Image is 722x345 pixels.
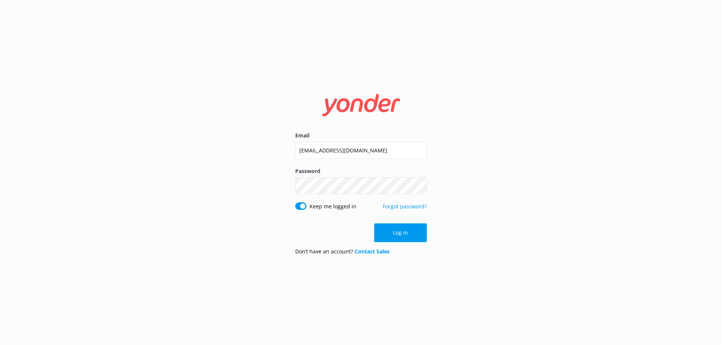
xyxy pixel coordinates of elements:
button: Show password [412,178,427,193]
p: Don’t have an account? [295,247,390,256]
a: Contact Sales [355,248,390,255]
button: Log in [374,223,427,242]
label: Email [295,131,427,140]
a: Forgot password? [383,203,427,210]
input: user@emailaddress.com [295,142,427,159]
label: Password [295,167,427,175]
label: Keep me logged in [309,202,356,211]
